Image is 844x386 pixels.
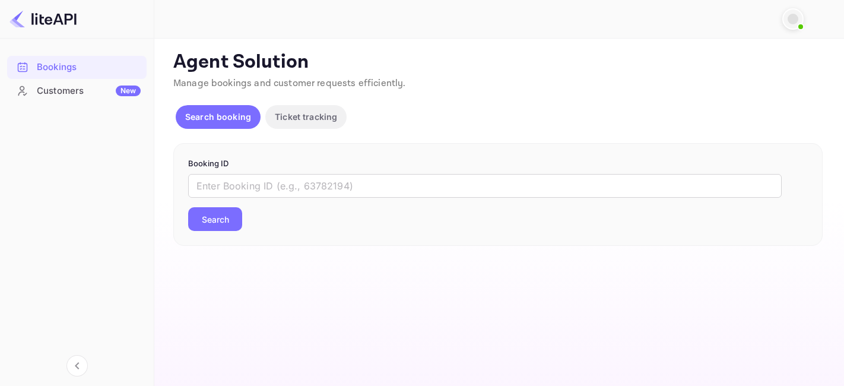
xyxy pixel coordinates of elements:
div: Bookings [37,61,141,74]
a: CustomersNew [7,80,147,102]
p: Search booking [185,110,251,123]
button: Search [188,207,242,231]
button: Collapse navigation [66,355,88,376]
p: Ticket tracking [275,110,337,123]
img: LiteAPI logo [9,10,77,29]
p: Booking ID [188,158,808,170]
div: CustomersNew [7,80,147,103]
div: Bookings [7,56,147,79]
div: Customers [37,84,141,98]
p: Agent Solution [173,50,823,74]
span: Manage bookings and customer requests efficiently. [173,77,406,90]
input: Enter Booking ID (e.g., 63782194) [188,174,782,198]
div: New [116,86,141,96]
a: Bookings [7,56,147,78]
